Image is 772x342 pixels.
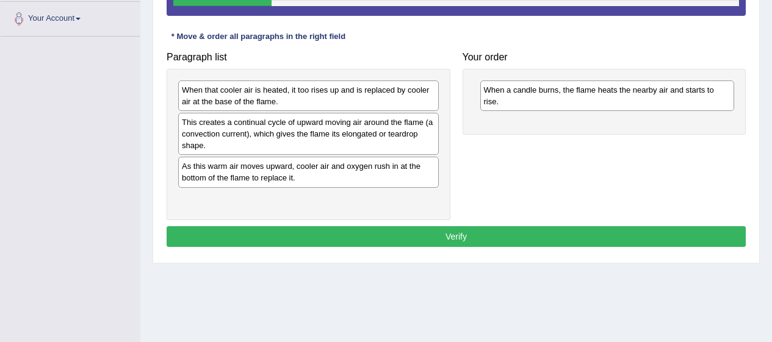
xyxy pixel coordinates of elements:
div: * Move & order all paragraphs in the right field [167,31,350,43]
div: When that cooler air is heated, it too rises up and is replaced by cooler air at the base of the ... [178,80,439,111]
button: Verify [167,226,746,247]
h4: Paragraph list [167,52,450,63]
a: Your Account [1,2,140,32]
h4: Your order [463,52,746,63]
div: This creates a continual cycle of upward moving air around the flame (a convection current), whic... [178,113,439,155]
div: When a candle burns, the flame heats the nearby air and starts to rise. [480,80,735,111]
div: As this warm air moves upward, cooler air and oxygen rush in at the bottom of the flame to replac... [178,157,439,187]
